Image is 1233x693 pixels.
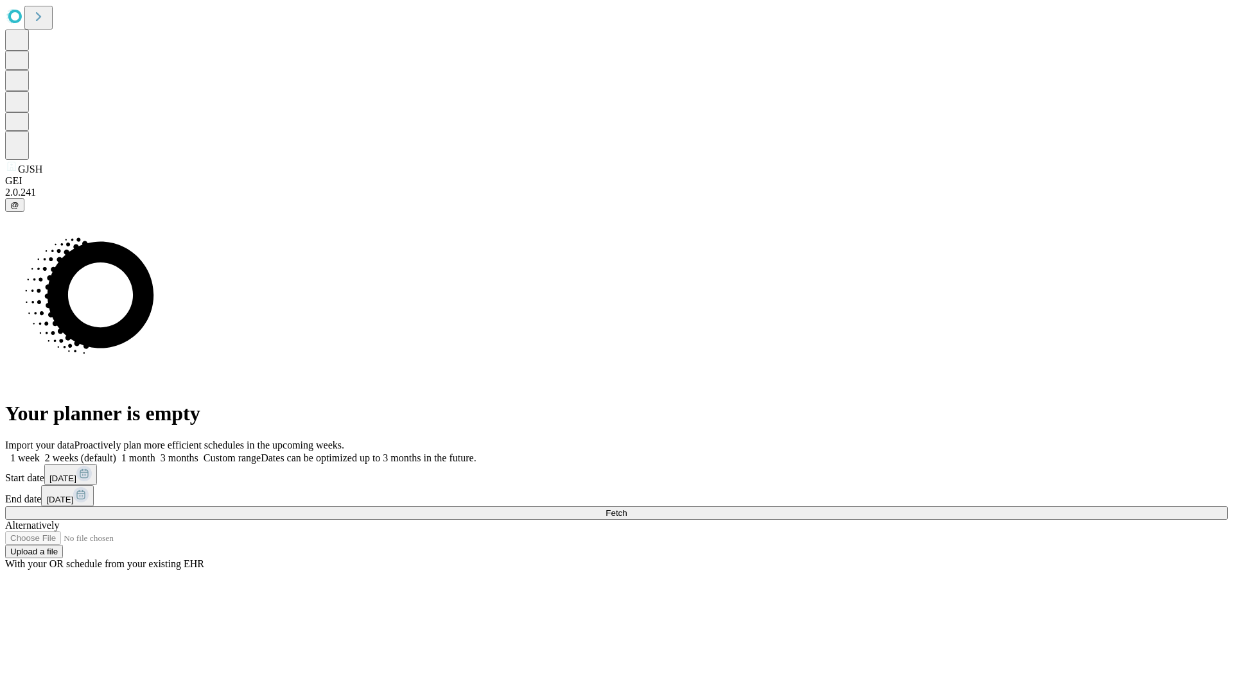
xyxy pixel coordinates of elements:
button: [DATE] [44,464,97,485]
span: Alternatively [5,520,59,531]
button: @ [5,198,24,212]
button: Fetch [5,506,1228,520]
span: 1 week [10,452,40,463]
div: Start date [5,464,1228,485]
span: 2 weeks (default) [45,452,116,463]
div: 2.0.241 [5,187,1228,198]
span: GJSH [18,164,42,175]
span: Proactively plan more efficient schedules in the upcoming weeks. [74,440,344,450]
span: [DATE] [49,474,76,483]
div: End date [5,485,1228,506]
span: [DATE] [46,495,73,504]
span: 3 months [161,452,198,463]
div: GEI [5,175,1228,187]
span: Custom range [204,452,261,463]
button: Upload a file [5,545,63,558]
span: 1 month [121,452,155,463]
span: With your OR schedule from your existing EHR [5,558,204,569]
span: Dates can be optimized up to 3 months in the future. [261,452,476,463]
h1: Your planner is empty [5,402,1228,425]
span: @ [10,200,19,210]
span: Fetch [606,508,627,518]
button: [DATE] [41,485,94,506]
span: Import your data [5,440,74,450]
